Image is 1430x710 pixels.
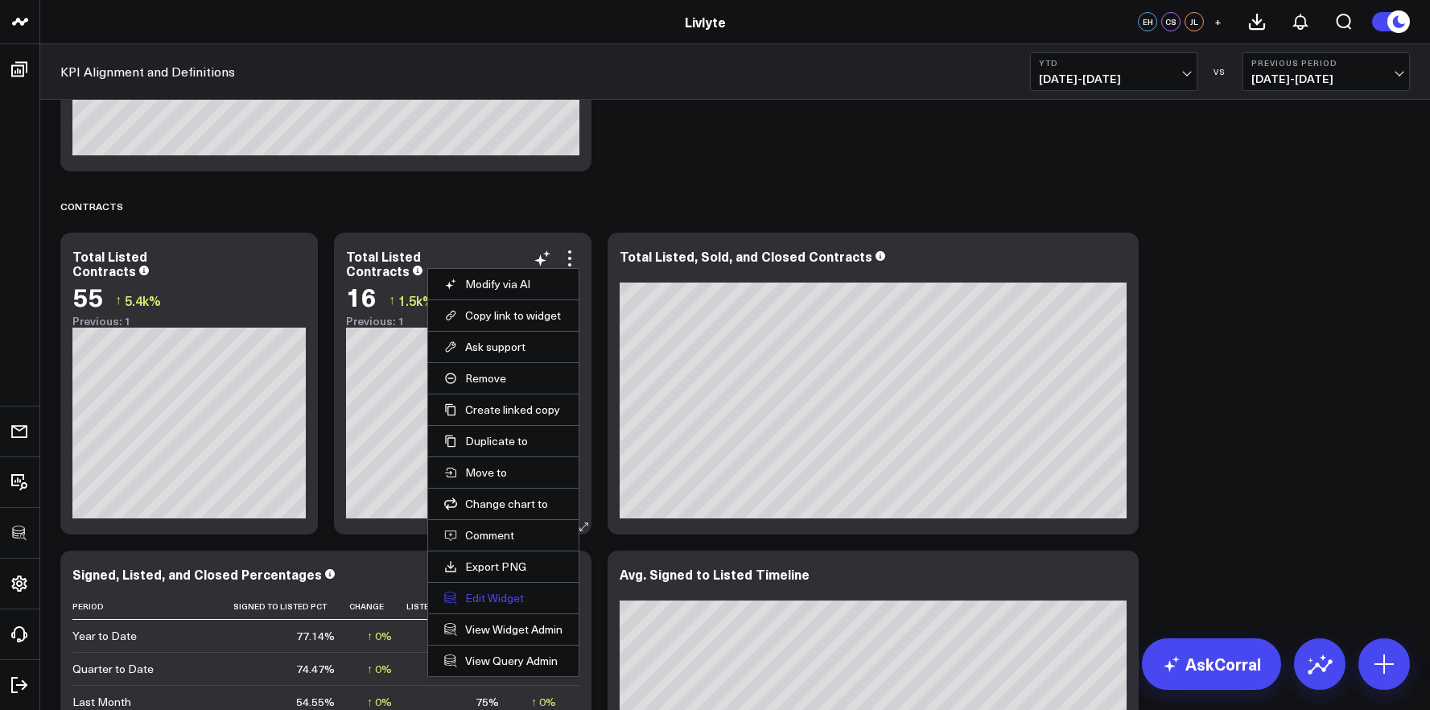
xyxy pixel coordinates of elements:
button: Edit Widget [444,591,563,605]
div: Total Listed Contracts [346,247,421,279]
div: JL [1185,12,1204,31]
th: Signed To Listed Pct [233,593,349,620]
div: Previous: 1 [346,315,579,328]
div: 77.14% [296,628,335,644]
div: Year to Date [72,628,137,644]
button: Change chart to [444,497,563,511]
th: Change [349,593,406,620]
div: 16 [346,282,377,311]
button: Remove [444,371,563,386]
div: ↑ 0% [367,661,392,677]
div: Previous: 1 [72,315,306,328]
b: YTD [1039,58,1189,68]
div: 75% [476,694,499,710]
th: Listed To Sold Pct [406,593,513,620]
div: Last Month [72,694,131,710]
div: Avg. Signed to Listed Timeline [620,565,810,583]
a: KPI Alignment and Definitions [60,63,235,80]
span: 1.5k% [398,291,435,309]
div: ↑ 0% [367,694,392,710]
div: CS [1161,12,1181,31]
span: ↑ [389,290,395,311]
span: 5.4k% [125,291,161,309]
a: AskCorral [1142,638,1281,690]
span: ↑ [115,290,122,311]
div: EH [1138,12,1157,31]
button: Previous Period[DATE]-[DATE] [1242,52,1410,91]
div: VS [1205,67,1234,76]
button: Copy link to widget [444,308,563,323]
a: View Query Admin [444,654,563,668]
button: + [1208,12,1227,31]
button: Modify via AI [444,277,563,291]
button: Create linked copy [444,402,563,417]
div: Contracts [60,188,123,225]
div: Total Listed, Sold, and Closed Contracts [620,247,872,265]
div: 54.55% [296,694,335,710]
div: Quarter to Date [72,661,154,677]
th: Period [72,593,233,620]
span: [DATE] - [DATE] [1039,72,1189,85]
div: Total Listed Contracts [72,247,147,279]
span: + [1214,16,1222,27]
div: 55 [72,282,103,311]
span: [DATE] - [DATE] [1251,72,1401,85]
button: Comment [444,528,563,543]
button: Move to [444,465,563,480]
div: ↑ 0% [367,628,392,644]
button: Ask support [444,340,563,354]
button: Duplicate to [444,434,563,448]
a: Export PNG [444,559,563,574]
b: Previous Period [1251,58,1401,68]
a: View Widget Admin [444,622,563,637]
a: Livlyte [685,13,726,31]
div: Signed, Listed, and Closed Percentages [72,565,322,583]
button: YTD[DATE]-[DATE] [1030,52,1197,91]
div: ↑ 0% [531,694,556,710]
div: 74.47% [296,661,335,677]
